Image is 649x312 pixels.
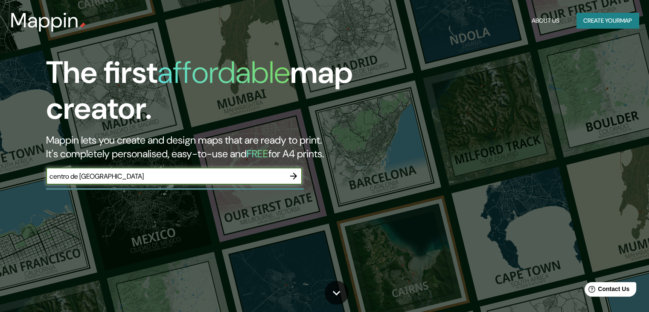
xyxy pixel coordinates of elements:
[157,53,290,92] h1: affordable
[79,22,86,29] img: mappin-pin
[46,133,371,161] h2: Mappin lets you create and design maps that are ready to print. It's completely personalised, eas...
[247,147,268,160] h5: FREE
[528,13,563,29] button: About Us
[576,13,639,29] button: Create yourmap
[46,55,371,133] h1: The first map creator.
[46,171,285,181] input: Choose your favourite place
[573,279,640,303] iframe: Help widget launcher
[10,9,79,32] h3: Mappin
